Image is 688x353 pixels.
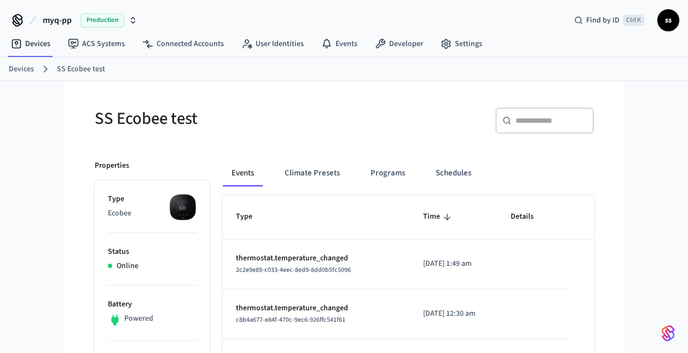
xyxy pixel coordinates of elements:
[2,34,59,54] a: Devices
[236,265,351,275] span: 2c2e9e89-c033-4eec-8ed9-8dd0b5fc5096
[427,160,480,186] button: Schedules
[95,107,338,130] h5: SS Ecobee test
[57,64,105,75] a: SS Ecobee test
[9,64,34,75] a: Devices
[236,208,267,225] span: Type
[423,258,484,270] p: [DATE] 1:49 am
[362,160,414,186] button: Programs
[423,208,454,225] span: Time
[366,34,432,54] a: Developer
[236,315,345,324] span: c8b4a677-e84f-470c-9ec6-926ffc541f61
[236,303,397,314] p: thermostat.temperature_changed
[108,193,196,205] p: Type
[108,299,196,310] p: Battery
[565,10,653,30] div: Find by IDCtrl K
[423,308,484,320] p: [DATE] 12:30 am
[134,34,233,54] a: Connected Accounts
[623,15,644,26] span: Ctrl K
[586,15,620,26] span: Find by ID
[117,260,138,272] p: Online
[236,253,397,264] p: thermostat.temperature_changed
[124,313,153,324] p: Powered
[108,208,196,219] p: Ecobee
[223,160,263,186] button: Events
[658,10,678,30] span: ss
[233,34,313,54] a: User Identities
[662,324,675,342] img: SeamLogoGradient.69752ec5.svg
[313,34,366,54] a: Events
[511,208,548,225] span: Details
[108,246,196,258] p: Status
[169,193,196,221] img: ecobee_lite_3
[657,9,679,31] button: ss
[95,160,129,172] p: Properties
[276,160,349,186] button: Climate Presets
[43,14,72,27] span: myq-pp
[432,34,491,54] a: Settings
[59,34,134,54] a: ACS Systems
[80,13,124,27] span: Production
